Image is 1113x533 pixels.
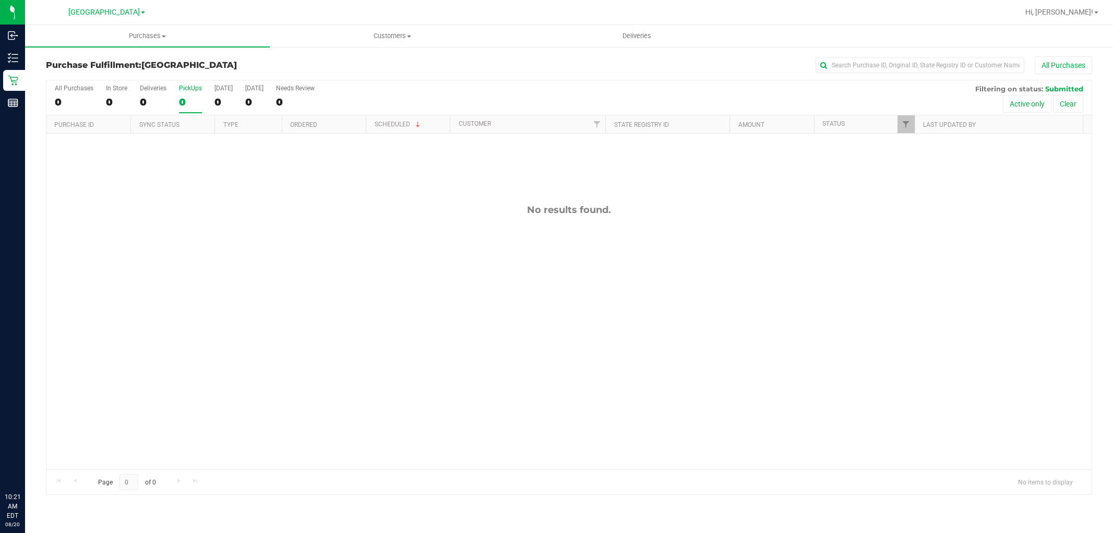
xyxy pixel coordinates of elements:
[738,121,764,128] a: Amount
[375,121,422,128] a: Scheduled
[68,8,140,17] span: [GEOGRAPHIC_DATA]
[55,96,93,108] div: 0
[897,115,915,133] a: Filter
[8,98,18,108] inline-svg: Reports
[5,492,20,520] p: 10:21 AM EDT
[245,96,264,108] div: 0
[608,31,665,41] span: Deliveries
[55,85,93,92] div: All Purchases
[276,96,315,108] div: 0
[459,120,491,127] a: Customer
[25,25,270,47] a: Purchases
[141,60,237,70] span: [GEOGRAPHIC_DATA]
[10,449,42,481] iframe: Resource center
[140,85,166,92] div: Deliveries
[179,96,202,108] div: 0
[1045,85,1083,93] span: Submitted
[923,121,976,128] a: Last Updated By
[214,85,233,92] div: [DATE]
[290,121,317,128] a: Ordered
[1035,56,1092,74] button: All Purchases
[1010,474,1081,490] span: No items to display
[8,53,18,63] inline-svg: Inventory
[245,85,264,92] div: [DATE]
[614,121,669,128] a: State Registry ID
[54,121,94,128] a: Purchase ID
[588,115,605,133] a: Filter
[816,57,1024,73] input: Search Purchase ID, Original ID, State Registry ID or Customer Name...
[822,120,845,127] a: Status
[1003,95,1051,113] button: Active only
[1025,8,1093,16] span: Hi, [PERSON_NAME]!
[214,96,233,108] div: 0
[8,30,18,41] inline-svg: Inbound
[270,25,514,47] a: Customers
[106,96,127,108] div: 0
[270,31,514,41] span: Customers
[89,474,164,490] span: Page of 0
[179,85,202,92] div: PickUps
[140,96,166,108] div: 0
[514,25,759,47] a: Deliveries
[975,85,1043,93] span: Filtering on status:
[139,121,179,128] a: Sync Status
[223,121,238,128] a: Type
[1053,95,1083,113] button: Clear
[276,85,315,92] div: Needs Review
[8,75,18,86] inline-svg: Retail
[46,204,1092,216] div: No results found.
[106,85,127,92] div: In Store
[46,61,394,70] h3: Purchase Fulfillment:
[25,31,270,41] span: Purchases
[5,520,20,528] p: 08/20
